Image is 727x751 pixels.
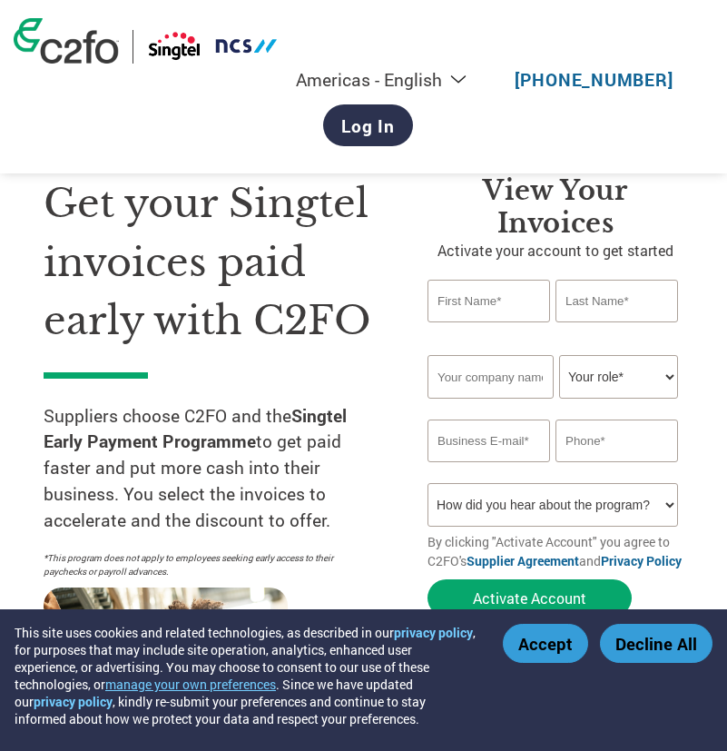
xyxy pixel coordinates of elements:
input: First Name* [427,280,550,322]
button: Activate Account [427,579,632,617]
div: Invalid last name or last name is too long [555,324,678,348]
p: Activate your account to get started [427,240,683,262]
img: Singtel [147,30,279,64]
button: Decline All [600,624,712,663]
input: Your company name* [427,355,554,399]
input: Invalid Email format [427,420,550,462]
div: Inavlid Email Address [427,464,550,476]
select: Title/Role [559,355,678,399]
a: privacy policy [394,624,473,641]
p: *This program does not apply to employees seeking early access to their paychecks or payroll adva... [44,551,355,578]
p: Suppliers choose C2FO and the to get paid faster and put more cash into their business. You selec... [44,403,373,534]
a: Supplier Agreement [467,552,579,569]
div: This site uses cookies and related technologies, as described in our , for purposes that may incl... [15,624,476,727]
button: manage your own preferences [105,676,276,693]
div: Inavlid Phone Number [555,464,678,476]
a: Privacy Policy [601,552,682,569]
div: Invalid company name or company name is too long [427,400,678,412]
button: Accept [503,624,588,663]
div: Invalid first name or first name is too long [427,324,550,348]
a: [PHONE_NUMBER] [515,68,673,91]
img: c2fo logo [14,18,119,64]
h3: View your invoices [427,174,683,240]
h1: Get your Singtel invoices paid early with C2FO [44,174,373,351]
p: By clicking "Activate Account" you agree to C2FO's and [427,532,683,570]
input: Last Name* [555,280,678,322]
a: privacy policy [34,693,113,710]
a: Log In [323,104,413,146]
input: Phone* [555,420,678,462]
